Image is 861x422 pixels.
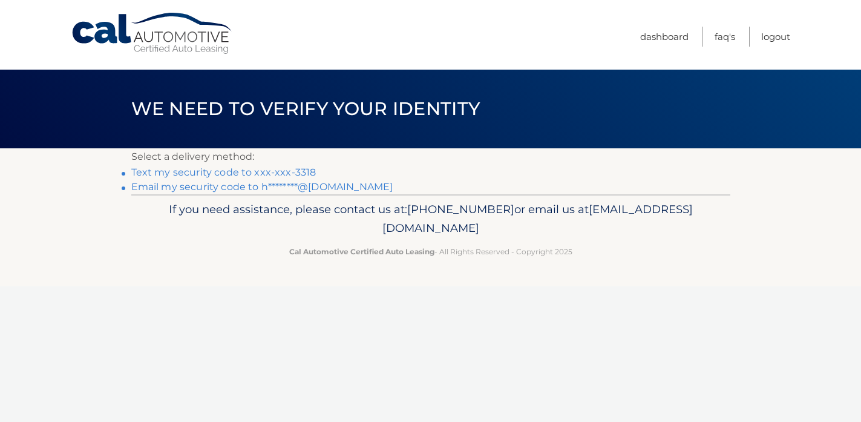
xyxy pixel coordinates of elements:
[715,27,735,47] a: FAQ's
[71,12,234,55] a: Cal Automotive
[407,202,514,216] span: [PHONE_NUMBER]
[761,27,790,47] a: Logout
[131,166,316,178] a: Text my security code to xxx-xxx-3318
[139,245,722,258] p: - All Rights Reserved - Copyright 2025
[131,181,393,193] a: Email my security code to h********@[DOMAIN_NAME]
[131,97,480,120] span: We need to verify your identity
[289,247,434,256] strong: Cal Automotive Certified Auto Leasing
[139,200,722,239] p: If you need assistance, please contact us at: or email us at
[131,148,730,165] p: Select a delivery method:
[640,27,689,47] a: Dashboard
